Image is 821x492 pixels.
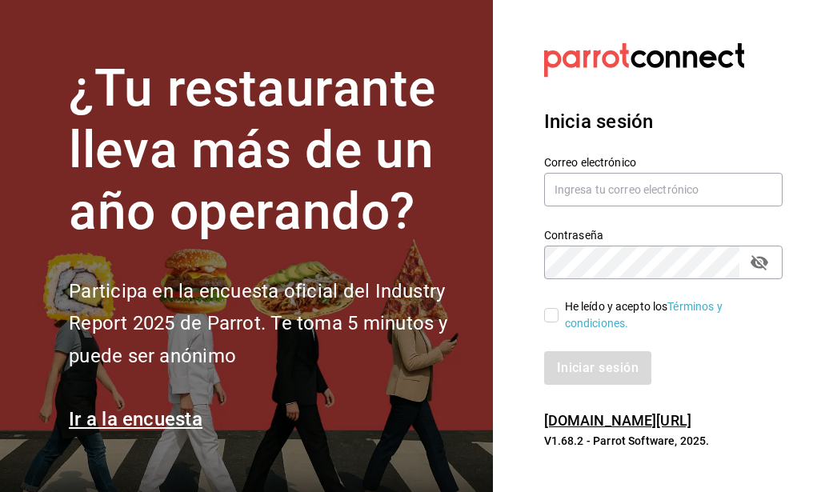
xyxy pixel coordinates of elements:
input: Ingresa tu correo electrónico [544,173,783,206]
a: [DOMAIN_NAME][URL] [544,412,691,429]
h1: ¿Tu restaurante lleva más de un año operando? [69,58,473,242]
div: He leído y acepto los [565,298,770,332]
h3: Inicia sesión [544,107,783,136]
button: passwordField [746,249,773,276]
p: V1.68.2 - Parrot Software, 2025. [544,433,783,449]
label: Contraseña [544,230,783,241]
h2: Participa en la encuesta oficial del Industry Report 2025 de Parrot. Te toma 5 minutos y puede se... [69,275,473,373]
a: Ir a la encuesta [69,408,202,430]
label: Correo electrónico [544,157,783,168]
